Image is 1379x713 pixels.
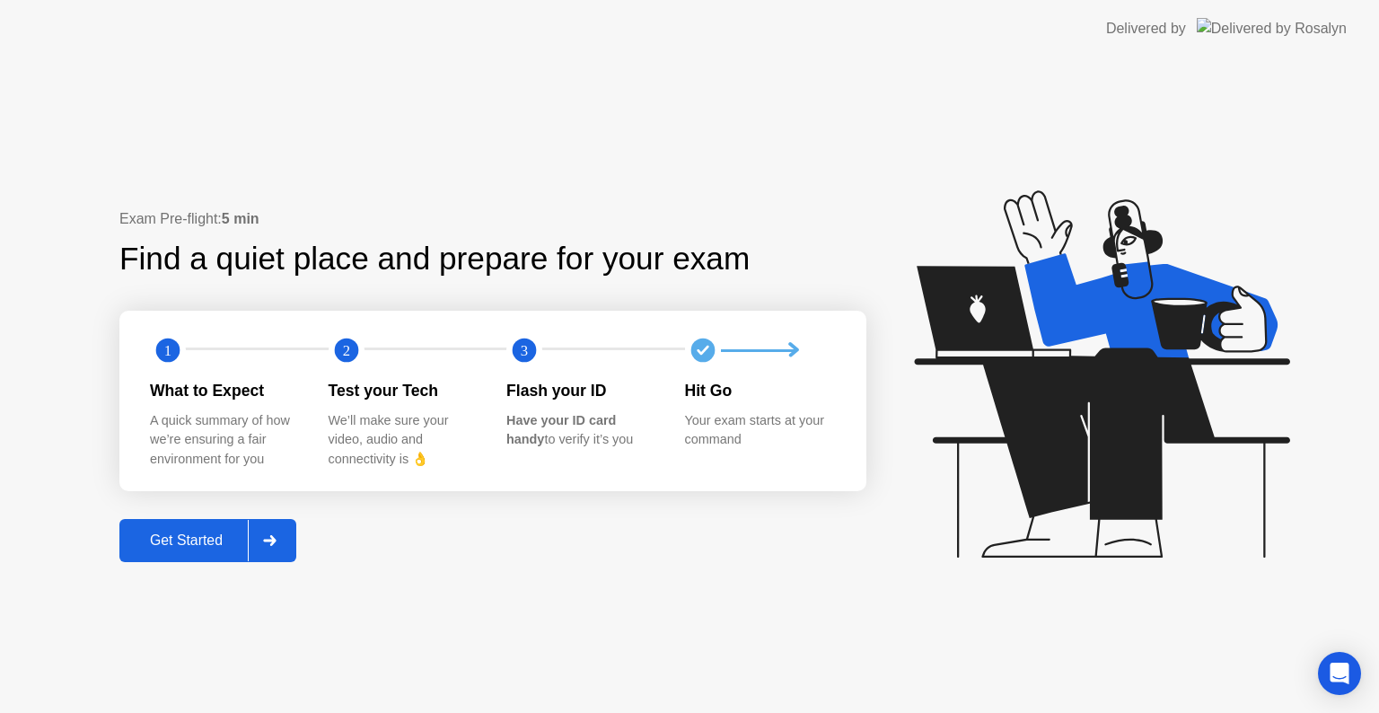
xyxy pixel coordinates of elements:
div: Delivered by [1106,18,1186,40]
div: Exam Pre-flight: [119,208,866,230]
text: 2 [342,342,349,359]
div: Hit Go [685,379,835,402]
div: Test your Tech [329,379,479,402]
text: 1 [164,342,171,359]
div: We’ll make sure your video, audio and connectivity is 👌 [329,411,479,470]
div: Flash your ID [506,379,656,402]
div: Your exam starts at your command [685,411,835,450]
div: What to Expect [150,379,300,402]
div: to verify it’s you [506,411,656,450]
div: Find a quiet place and prepare for your exam [119,235,752,283]
div: Open Intercom Messenger [1318,652,1361,695]
div: Get Started [125,533,248,549]
div: A quick summary of how we’re ensuring a fair environment for you [150,411,300,470]
b: Have your ID card handy [506,413,616,447]
img: Delivered by Rosalyn [1197,18,1347,39]
button: Get Started [119,519,296,562]
b: 5 min [222,211,259,226]
text: 3 [521,342,528,359]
